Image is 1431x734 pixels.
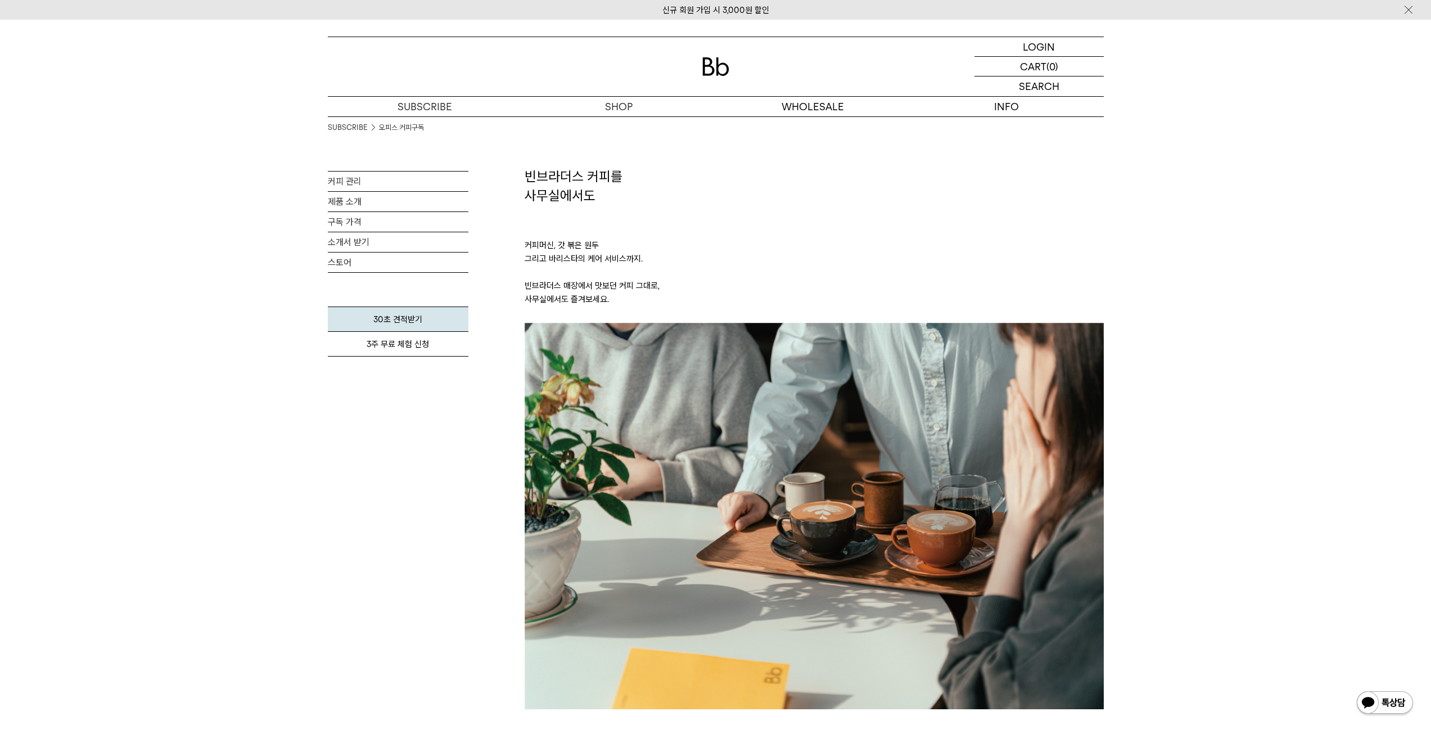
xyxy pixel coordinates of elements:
[379,122,424,133] a: 오피스 커피구독
[662,5,769,15] a: 신규 회원 가입 시 3,000원 할인
[328,332,468,357] a: 3주 무료 체험 신청
[1020,57,1046,76] p: CART
[328,253,468,272] a: 스토어
[716,97,910,116] p: WHOLESALE
[328,122,368,133] a: SUBSCRIBE
[1356,690,1414,717] img: 카카오톡 채널 1:1 채팅 버튼
[328,307,468,332] a: 30초 견적받기
[525,167,1104,205] h2: 빈브라더스 커피를 사무실에서도
[974,57,1104,76] a: CART (0)
[974,37,1104,57] a: LOGIN
[328,97,522,116] a: SUBSCRIBE
[1023,37,1055,56] p: LOGIN
[328,192,468,211] a: 제품 소개
[1019,76,1059,96] p: SEARCH
[702,57,729,76] img: 로고
[1046,57,1058,76] p: (0)
[328,172,468,191] a: 커피 관리
[522,97,716,116] a: SHOP
[328,212,468,232] a: 구독 가격
[525,323,1104,709] img: 빈브라더스 오피스 메인 이미지
[910,97,1104,116] p: INFO
[328,232,468,252] a: 소개서 받기
[525,205,1104,323] p: 커피머신, 갓 볶은 원두 그리고 바리스타의 케어 서비스까지. 빈브라더스 매장에서 맛보던 커피 그대로, 사무실에서도 즐겨보세요.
